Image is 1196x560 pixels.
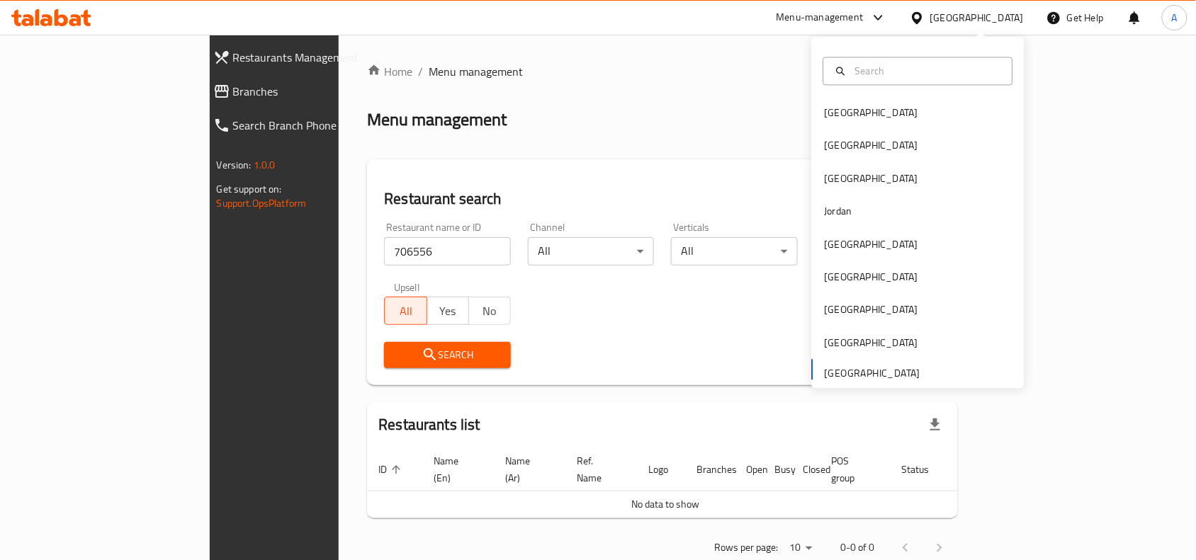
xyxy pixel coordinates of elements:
[468,297,511,325] button: No
[505,452,548,486] span: Name (Ar)
[825,335,918,350] div: [GEOGRAPHIC_DATA]
[395,346,500,364] span: Search
[233,117,398,134] span: Search Branch Phone
[930,10,1024,25] div: [GEOGRAPHIC_DATA]
[384,188,941,210] h2: Restaurant search
[671,237,798,265] div: All
[233,49,398,66] span: Restaurants Management
[714,539,778,556] p: Rows per page:
[777,9,864,26] div: Menu-management
[1172,10,1178,25] span: A
[390,301,421,321] span: All
[632,495,700,513] span: No data to show
[378,461,405,478] span: ID
[850,63,1004,79] input: Search
[918,408,952,442] div: Export file
[825,236,918,252] div: [GEOGRAPHIC_DATA]
[831,452,873,486] span: POS group
[427,297,469,325] button: Yes
[429,63,523,80] span: Menu management
[840,539,874,556] p: 0-0 of 0
[217,156,252,174] span: Version:
[825,171,918,186] div: [GEOGRAPHIC_DATA]
[384,297,427,325] button: All
[825,270,918,285] div: [GEOGRAPHIC_DATA]
[825,138,918,154] div: [GEOGRAPHIC_DATA]
[825,105,918,121] div: [GEOGRAPHIC_DATA]
[384,342,511,368] button: Search
[784,537,818,559] div: Rows per page:
[637,448,685,491] th: Logo
[791,448,820,491] th: Closed
[202,74,410,108] a: Branches
[367,108,507,131] h2: Menu management
[384,237,511,265] input: Search for restaurant name or ID..
[528,237,655,265] div: All
[394,282,420,292] label: Upsell
[433,301,463,321] span: Yes
[217,180,282,198] span: Get support on:
[475,301,505,321] span: No
[735,448,763,491] th: Open
[217,194,307,212] a: Support.OpsPlatform
[418,63,423,80] li: /
[202,40,410,74] a: Restaurants Management
[233,83,398,100] span: Branches
[825,204,852,219] div: Jordan
[901,461,947,478] span: Status
[685,448,735,491] th: Branches
[367,448,1013,518] table: enhanced table
[367,63,958,80] nav: breadcrumb
[763,448,791,491] th: Busy
[254,156,276,174] span: 1.0.0
[434,452,477,486] span: Name (En)
[825,302,918,318] div: [GEOGRAPHIC_DATA]
[577,452,620,486] span: Ref. Name
[202,108,410,142] a: Search Branch Phone
[378,414,480,435] h2: Restaurants list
